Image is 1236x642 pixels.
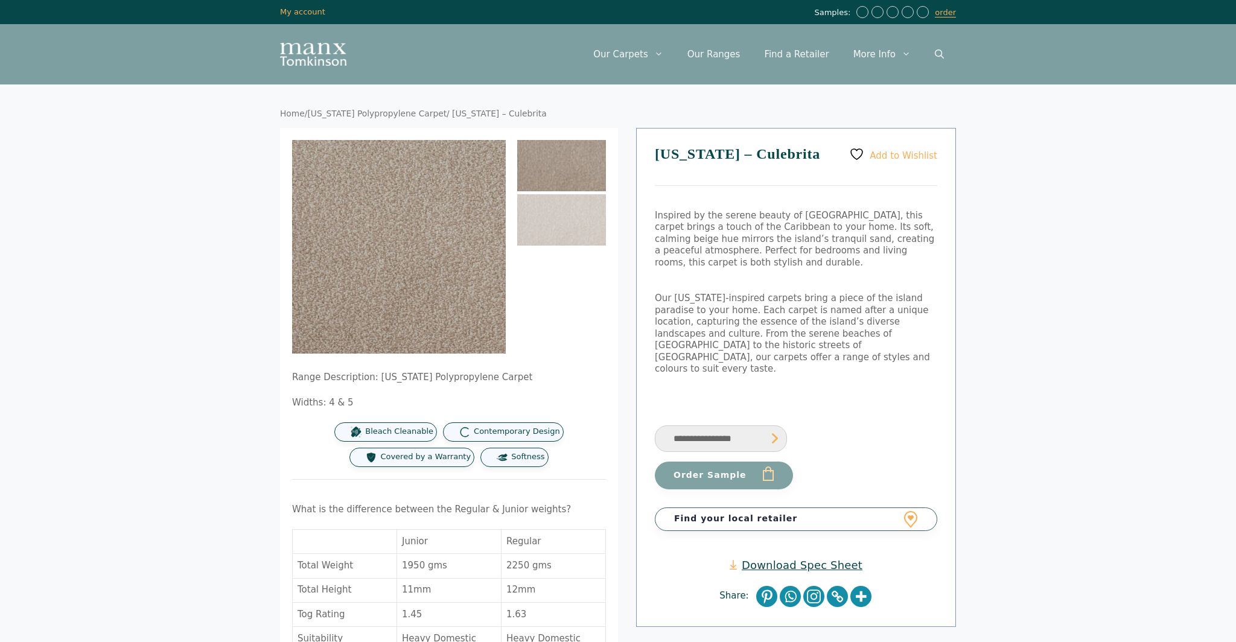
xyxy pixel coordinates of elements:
span: Add to Wishlist [870,150,937,160]
a: Our Ranges [675,36,753,72]
a: Add to Wishlist [849,147,937,162]
td: 12mm [502,579,606,603]
span: Covered by a Warranty [380,452,471,462]
button: Order Sample [655,462,793,489]
td: 1.45 [397,603,502,627]
td: Total Height [293,579,397,603]
td: 11mm [397,579,502,603]
a: Download Spec Sheet [730,558,862,572]
td: Total Weight [293,554,397,578]
td: Junior [397,530,502,554]
a: My account [280,7,325,16]
nav: Primary [581,36,956,72]
a: Open Search Bar [923,36,956,72]
p: Range Description: [US_STATE] Polypropylene Carpet [292,372,606,384]
a: Find a Retailer [752,36,841,72]
td: 1950 gms [397,554,502,578]
a: Instagram [803,586,824,607]
p: Our [US_STATE]-inspired carpets bring a piece of the island paradise to your home. Each carpet is... [655,293,937,375]
p: What is the difference between the Regular & Junior weights? [292,504,606,516]
a: Find your local retailer [655,507,937,530]
p: Inspired by the serene beauty of [GEOGRAPHIC_DATA], this carpet brings a touch of the Caribbean t... [655,210,937,269]
p: Widths: 4 & 5 [292,397,606,409]
td: Tog Rating [293,603,397,627]
a: Our Carpets [581,36,675,72]
a: More [850,586,871,607]
a: Pinterest [756,586,777,607]
a: More Info [841,36,923,72]
a: Home [280,109,305,118]
span: Contemporary Design [474,427,560,437]
span: Bleach Cleanable [365,427,433,437]
img: Puerto Rico - Culebrita [292,140,506,354]
h1: [US_STATE] – Culebrita [655,147,937,186]
nav: Breadcrumb [280,109,956,119]
a: [US_STATE] Polypropylene Carpet [307,109,447,118]
span: Share: [719,590,754,602]
img: Puerto Rico - Culebrita [517,140,606,191]
td: Regular [502,530,606,554]
a: Copy Link [827,586,848,607]
img: Manx Tomkinson [280,43,346,66]
td: 2250 gms [502,554,606,578]
a: Whatsapp [780,586,801,607]
td: 1.63 [502,603,606,627]
a: order [935,8,956,17]
span: Samples: [814,8,853,18]
span: Softness [511,452,544,462]
img: Puerto Rico - Culebrita - Image 2 [517,194,606,246]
